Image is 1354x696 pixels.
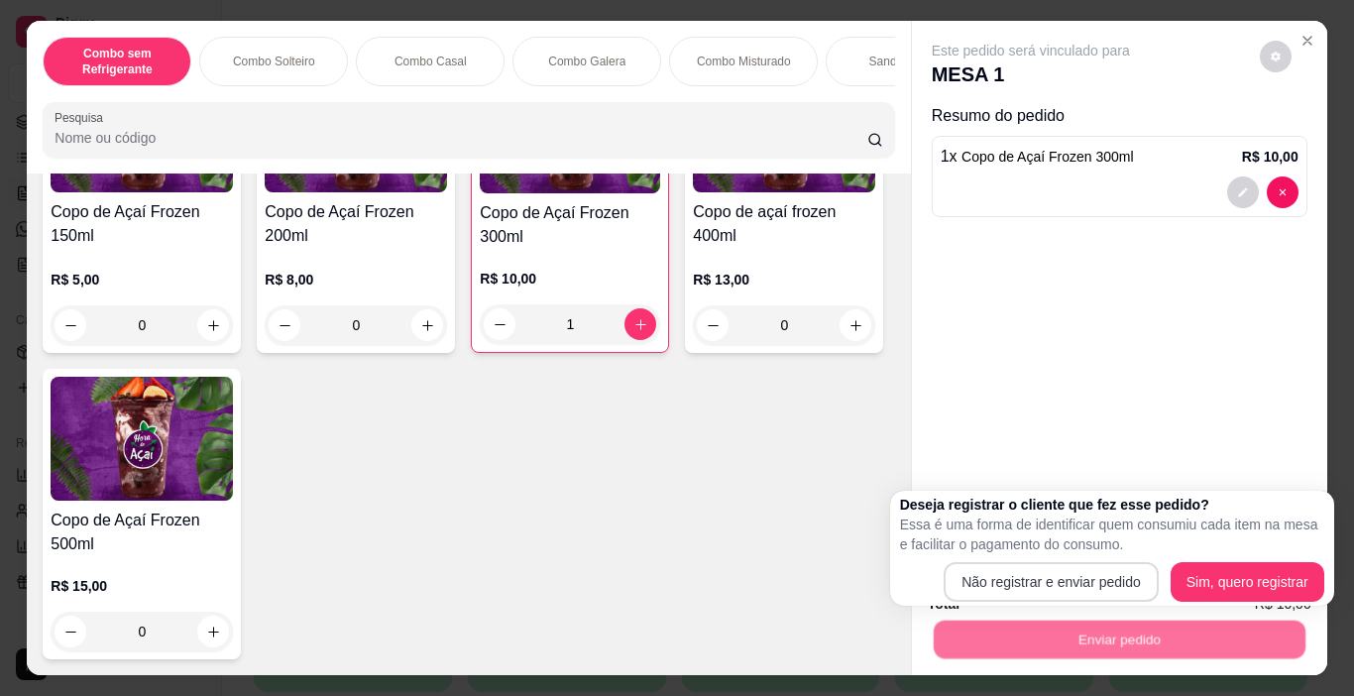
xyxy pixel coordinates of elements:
[900,515,1324,554] p: Essa é uma forma de identificar quem consumiu cada item na mesa e facilitar o pagamento do consumo.
[55,309,86,341] button: decrease-product-quantity
[233,54,315,69] p: Combo Solteiro
[395,54,467,69] p: Combo Casal
[1267,176,1298,208] button: decrease-product-quantity
[265,200,447,248] h4: Copo de Açaí Frozen 200ml
[197,309,229,341] button: increase-product-quantity
[697,54,791,69] p: Combo Misturado
[900,495,1324,515] h2: Deseja registrar o cliente que fez esse pedido?
[961,149,1134,165] span: Copo de Açaí Frozen 300ml
[51,200,233,248] h4: Copo de Açaí Frozen 150ml
[933,621,1304,659] button: Enviar pedido
[548,54,625,69] p: Combo Galera
[1171,562,1324,602] button: Sim, quero registrar
[480,269,660,289] p: R$ 10,00
[480,201,660,249] h4: Copo de Açaí Frozen 300ml
[51,576,233,596] p: R$ 15,00
[932,60,1130,88] p: MESA 1
[59,46,174,77] p: Combo sem Refrigerante
[869,54,932,69] p: Sanduíches
[1292,25,1323,57] button: Close
[55,109,110,126] label: Pesquisa
[265,270,447,290] p: R$ 8,00
[1227,176,1259,208] button: decrease-product-quantity
[51,270,233,290] p: R$ 5,00
[51,377,233,501] img: product-image
[928,596,959,612] strong: Total
[932,41,1130,60] p: Este pedido será vinculado para
[932,104,1307,128] p: Resumo do pedido
[55,128,867,148] input: Pesquisa
[51,509,233,556] h4: Copo de Açaí Frozen 500ml
[1242,147,1298,167] p: R$ 10,00
[941,145,1134,169] p: 1 x
[693,270,875,290] p: R$ 13,00
[944,562,1159,602] button: Não registrar e enviar pedido
[693,200,875,248] h4: Copo de açaí frozen 400ml
[1260,41,1292,72] button: decrease-product-quantity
